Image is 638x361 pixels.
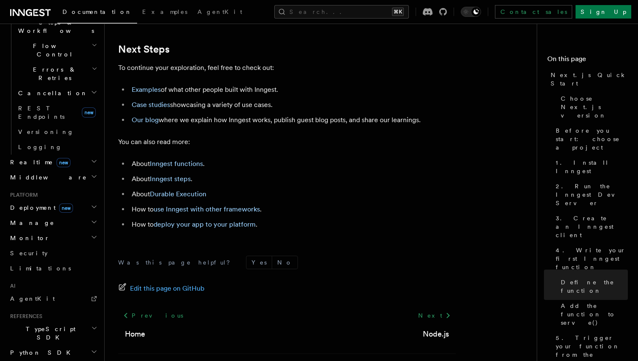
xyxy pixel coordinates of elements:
[118,283,205,294] a: Edit this page on GitHub
[15,101,99,124] a: REST Endpointsnew
[59,203,73,213] span: new
[10,250,48,257] span: Security
[552,123,628,155] a: Before you start: choose a project
[154,205,260,213] a: use Inngest with other frameworks
[129,188,456,200] li: About
[392,8,404,16] kbd: ⌘K
[118,136,456,148] p: You can also read more:
[561,94,628,120] span: Choose Next.js version
[150,190,206,198] a: Durable Execution
[62,8,132,15] span: Documentation
[7,234,50,242] span: Monitor
[561,302,628,327] span: Add the function to serve()
[557,275,628,298] a: Define the function
[423,328,449,340] a: Node.js
[10,265,71,272] span: Limitations
[246,256,272,269] button: Yes
[129,99,456,111] li: showcasing a variety of use cases.
[556,126,628,152] span: Before you start: choose a project
[461,7,481,17] button: Toggle dark mode
[18,144,62,150] span: Logging
[118,62,456,74] p: To continue your exploration, feel free to check out:
[15,89,88,97] span: Cancellation
[547,67,628,91] a: Next.js Quick Start
[7,173,87,182] span: Middleware
[15,18,94,35] span: Steps & Workflows
[129,203,456,215] li: How to .
[552,179,628,211] a: 2. Run the Inngest Dev Server
[7,283,16,289] span: AI
[15,86,99,101] button: Cancellation
[18,128,74,135] span: Versioning
[557,298,628,330] a: Add the function to serve()
[118,43,170,55] a: Next Steps
[7,246,99,261] a: Security
[7,200,99,215] button: Deploymentnew
[7,219,54,227] span: Manage
[132,86,161,94] a: Examples
[57,158,70,167] span: new
[551,71,628,88] span: Next.js Quick Start
[413,308,456,323] a: Next
[154,220,256,228] a: deploy your app to your platform
[129,173,456,185] li: About .
[7,313,42,320] span: References
[15,42,92,59] span: Flow Control
[118,308,188,323] a: Previous
[15,62,99,86] button: Errors & Retries
[15,65,92,82] span: Errors & Retries
[556,182,628,207] span: 2. Run the Inngest Dev Server
[7,345,99,360] button: Python SDK
[130,283,205,294] span: Edit this page on GitHub
[18,105,65,120] span: REST Endpoints
[57,3,137,24] a: Documentation
[192,3,247,23] a: AgentKit
[7,215,99,230] button: Manage
[7,321,99,345] button: TypeScript SDK
[118,258,236,267] p: Was this page helpful?
[125,328,145,340] a: Home
[7,158,70,166] span: Realtime
[7,170,99,185] button: Middleware
[7,192,38,198] span: Platform
[129,158,456,170] li: About .
[576,5,631,19] a: Sign Up
[82,107,96,118] span: new
[197,8,242,15] span: AgentKit
[556,158,628,175] span: 1. Install Inngest
[552,243,628,275] a: 4. Write your first Inngest function
[137,3,192,23] a: Examples
[7,261,99,276] a: Limitations
[150,160,203,168] a: Inngest functions
[7,348,76,357] span: Python SDK
[7,155,99,170] button: Realtimenew
[7,230,99,246] button: Monitor
[272,256,297,269] button: No
[15,139,99,155] a: Logging
[132,116,159,124] a: Our blog
[150,175,191,183] a: Inngest steps
[129,84,456,96] li: of what other people built with Inngest.
[274,5,409,19] button: Search...⌘K
[129,114,456,126] li: where we explain how Inngest works, publish guest blog posts, and share our learnings.
[142,8,187,15] span: Examples
[7,203,73,212] span: Deployment
[561,278,628,295] span: Define the function
[7,291,99,306] a: AgentKit
[557,91,628,123] a: Choose Next.js version
[7,325,91,342] span: TypeScript SDK
[10,295,55,302] span: AgentKit
[132,101,170,109] a: Case studies
[552,155,628,179] a: 1. Install Inngest
[15,124,99,139] a: Versioning
[547,54,628,67] h4: On this page
[495,5,572,19] a: Contact sales
[129,219,456,230] li: How to .
[552,211,628,243] a: 3. Create an Inngest client
[15,15,99,38] button: Steps & Workflows
[556,214,628,239] span: 3. Create an Inngest client
[556,246,628,271] span: 4. Write your first Inngest function
[15,38,99,62] button: Flow Control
